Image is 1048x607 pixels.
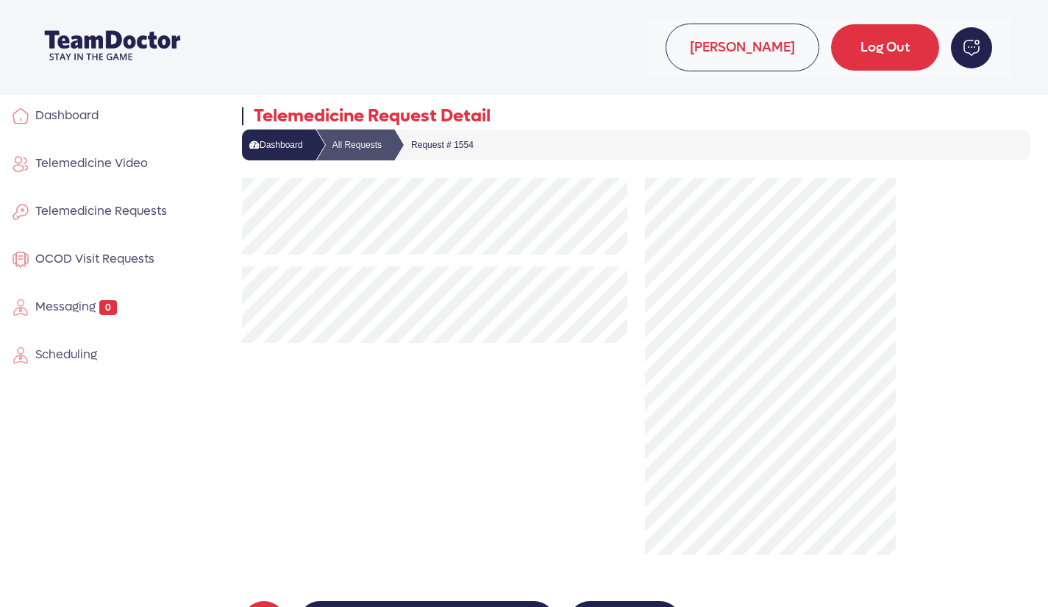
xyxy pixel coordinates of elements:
a: Log Out [831,24,939,71]
img: noti-msg.svg [951,27,992,68]
img: home.svg [12,107,29,125]
span: Dashboard [29,107,99,123]
span: Telemedicine Requests [29,203,167,219]
a: All Requests [303,129,382,160]
span: [PERSON_NAME] [666,24,819,71]
img: employe.svg [12,299,29,316]
span: Telemedicine Video [29,155,148,171]
li: Request # 1554 [382,129,474,160]
img: key.svg [12,203,29,221]
span: 0 [99,300,117,315]
span: Scheduling [29,347,97,362]
h2: Telemedicine Request Detail [242,106,491,127]
img: user.svg [12,155,29,173]
a: Dashboard [242,129,303,160]
img: employe.svg [12,347,29,364]
span: OCOD Visit Requests [29,251,154,266]
span: Messaging [29,299,96,314]
img: membership.svg [12,251,29,269]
